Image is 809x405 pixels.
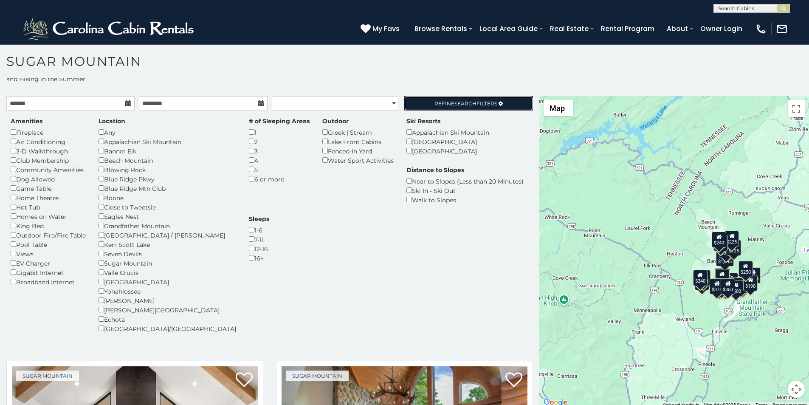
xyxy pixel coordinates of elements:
[21,16,197,42] img: White-1-2.png
[406,166,464,174] label: Distance to Slopes
[99,174,236,184] div: Blue Ridge Pkwy
[99,305,236,314] div: [PERSON_NAME][GEOGRAPHIC_DATA]
[99,146,236,156] div: Banner Elk
[11,117,42,125] label: Amenities
[322,137,394,146] div: Lake Front Cabins
[11,277,86,286] div: Broadband Internet
[11,202,86,212] div: Hot Tub
[249,244,269,253] div: 12-16
[286,371,349,381] a: Sugar Mountain
[406,176,524,186] div: Near to Slopes (Less than 20 Minutes)
[11,240,86,249] div: Pool Table
[249,174,310,184] div: 6 or more
[406,186,524,195] div: Ski In - Ski Out
[712,232,727,248] div: $240
[249,215,269,223] label: Sleeps
[11,221,86,230] div: King Bed
[99,221,236,230] div: Grandfather Mountain
[693,270,708,286] div: $240
[99,137,236,146] div: Appalachian Ski Mountain
[406,146,489,156] div: [GEOGRAPHIC_DATA]
[322,127,394,137] div: Creek | Stream
[11,137,86,146] div: Air Conditioning
[322,146,394,156] div: Fenced-In Yard
[715,268,729,284] div: $190
[550,104,565,113] span: Map
[99,193,236,202] div: Boone
[710,278,724,295] div: $375
[733,278,747,294] div: $195
[597,21,659,36] a: Rental Program
[99,277,236,286] div: [GEOGRAPHIC_DATA]
[249,146,310,156] div: 3
[11,193,86,202] div: Home Theatre
[99,127,236,137] div: Any
[11,165,86,174] div: Community Amenities
[249,127,310,137] div: 1
[725,231,739,247] div: $225
[788,100,805,117] button: Toggle fullscreen view
[755,23,767,35] img: phone-regular-white.png
[99,117,125,125] label: Location
[99,249,236,258] div: Seven Devils
[11,127,86,137] div: Fireplace
[11,249,86,258] div: Views
[99,240,236,249] div: Kerr Scott Lake
[99,230,236,240] div: [GEOGRAPHIC_DATA] / [PERSON_NAME]
[546,21,593,36] a: Real Estate
[99,286,236,296] div: Yonahlossee
[249,225,269,235] div: 1-6
[372,23,400,34] span: My Favs
[434,100,497,107] span: Refine Filters
[236,371,253,389] a: Add to favorites
[99,202,236,212] div: Close to Tweetsie
[322,156,394,165] div: Water Sport Activities
[11,212,86,221] div: Homes on Water
[715,269,730,285] div: $300
[99,268,236,277] div: Valle Crucis
[99,184,236,193] div: Blue Ridge Mtn Club
[406,195,524,204] div: Walk to Slopes
[249,235,269,244] div: 7-11
[544,100,573,116] button: Change map style
[322,117,349,125] label: Outdoor
[404,96,533,110] a: RefineSearchFilters
[11,268,86,277] div: Gigabit Internet
[249,137,310,146] div: 2
[788,381,805,398] button: Map camera controls
[662,21,692,36] a: About
[475,21,542,36] a: Local Area Guide
[505,371,522,389] a: Add to favorites
[249,156,310,165] div: 4
[11,174,86,184] div: Dog Allowed
[716,250,734,266] div: $1,095
[406,117,440,125] label: Ski Resorts
[11,156,86,165] div: Club Membership
[696,21,747,36] a: Owner Login
[410,21,471,36] a: Browse Rentals
[11,230,86,240] div: Outdoor Fire/Fire Table
[11,184,86,193] div: Game Table
[727,240,741,256] div: $125
[11,146,86,156] div: 3-D Walkthrough
[361,23,402,34] a: My Favs
[721,278,736,295] div: $350
[16,371,79,381] a: Sugar Mountain
[776,23,788,35] img: mail-regular-white.png
[406,137,489,146] div: [GEOGRAPHIC_DATA]
[744,275,758,291] div: $190
[739,261,753,277] div: $250
[99,165,236,174] div: Blowing Rock
[99,212,236,221] div: Eagles Nest
[11,258,86,268] div: EV Charger
[99,296,236,305] div: [PERSON_NAME]
[99,314,236,324] div: Echota
[454,100,476,107] span: Search
[99,324,236,333] div: [GEOGRAPHIC_DATA]/[GEOGRAPHIC_DATA]
[249,253,269,263] div: 16+
[99,258,236,268] div: Sugar Mountain
[99,156,236,165] div: Beech Mountain
[729,280,743,296] div: $500
[249,165,310,174] div: 5
[406,127,489,137] div: Appalachian Ski Mountain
